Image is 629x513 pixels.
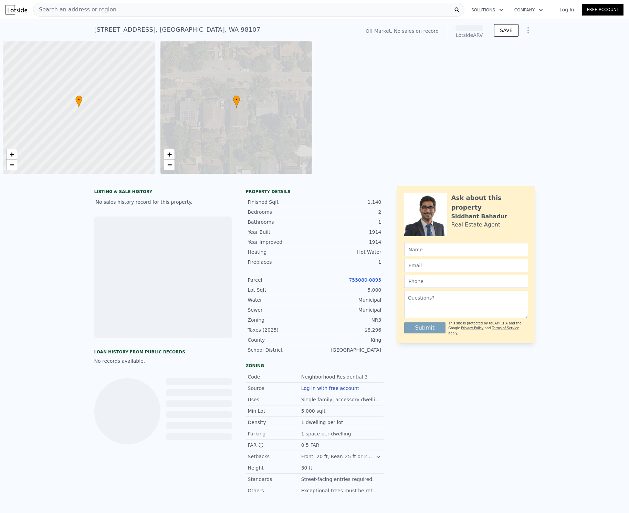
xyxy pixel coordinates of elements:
div: King [315,336,381,343]
div: Single family, accessory dwellings. [301,396,381,403]
button: Company [509,4,548,16]
div: Municipal [315,306,381,313]
div: Municipal [315,296,381,303]
a: Zoom in [164,149,175,160]
div: 1914 [315,239,381,245]
span: − [167,160,171,169]
div: $8,296 [315,326,381,333]
div: 30 ft [301,464,314,471]
div: Exceptional trees must be retained. [301,487,381,494]
div: Loan history from public records [94,349,232,355]
div: 1,140 [315,199,381,205]
a: Zoom out [7,160,17,170]
div: LISTING & SALE HISTORY [94,189,232,196]
div: Street-facing entries required. [301,476,375,483]
span: • [75,97,82,103]
div: Parcel [248,276,315,283]
div: Min Lot [248,408,301,414]
div: Zoning [248,316,315,323]
a: Log In [551,6,582,13]
button: Show Options [521,23,535,37]
div: Siddhant Bahadur [451,212,507,221]
input: Email [404,259,528,272]
div: Bedrooms [248,209,315,215]
div: Code [248,373,301,380]
div: NR3 [315,316,381,323]
a: 755080-0895 [349,277,381,283]
div: 1 [315,219,381,225]
div: Others [248,487,301,494]
div: Parking [248,430,301,437]
a: Zoom in [7,149,17,160]
div: Bathrooms [248,219,315,225]
div: • [233,95,240,108]
span: + [10,150,14,159]
div: No sales history record for this property. [94,196,232,208]
div: Height [248,464,301,471]
div: Front: 20 ft, Rear: 25 ft or 20% of lot depth (min. 10 ft), Side: 5 ft [301,453,376,460]
div: Year Improved [248,239,315,245]
span: • [233,97,240,103]
a: Terms of Service [492,326,519,330]
input: Name [404,243,528,256]
div: Lotside ARV [455,32,483,39]
button: SAVE [494,24,518,37]
div: This site is protected by reCAPTCHA and the Google and apply. [448,321,528,336]
div: 2 [315,209,381,215]
div: 5,000 sqft [301,408,327,414]
button: Submit [404,322,446,333]
div: Property details [246,189,384,194]
span: − [10,160,14,169]
span: Search an address or region [33,6,116,14]
div: 1 [315,259,381,265]
div: 0.5 FAR [301,442,321,449]
a: Privacy Policy [461,326,483,330]
div: Standards [248,476,301,483]
div: Heating [248,249,315,255]
div: Lot Sqft [248,286,315,293]
div: Fireplaces [248,259,315,265]
div: Setbacks [248,453,301,460]
div: Neighborhood Residential 3 [301,373,369,380]
div: School District [248,346,315,353]
div: 1 dwelling per lot [301,419,345,426]
div: Off Market. No sales on record [366,28,439,34]
button: Solutions [466,4,509,16]
div: 1 space per dwelling [301,430,353,437]
img: Lotside [6,5,27,14]
a: Zoom out [164,160,175,170]
div: 5,000 [315,286,381,293]
div: Taxes (2025) [248,326,315,333]
div: No records available. [94,358,232,364]
div: Hot Water [315,249,381,255]
div: • [75,95,82,108]
div: Water [248,296,315,303]
div: Finished Sqft [248,199,315,205]
div: [GEOGRAPHIC_DATA] [315,346,381,353]
div: Source [248,385,301,392]
div: Ask about this property [451,193,528,212]
div: Uses [248,396,301,403]
button: Log in with free account [301,385,359,391]
div: Real Estate Agent [451,221,501,229]
div: Zoning [246,363,384,369]
div: FAR [248,442,301,449]
a: Free Account [582,4,623,16]
div: Density [248,419,301,426]
span: + [167,150,171,159]
input: Phone [404,275,528,288]
div: [STREET_ADDRESS] , [GEOGRAPHIC_DATA] , WA 98107 [94,25,261,34]
div: County [248,336,315,343]
div: 1914 [315,229,381,235]
div: Year Built [248,229,315,235]
div: Sewer [248,306,315,313]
